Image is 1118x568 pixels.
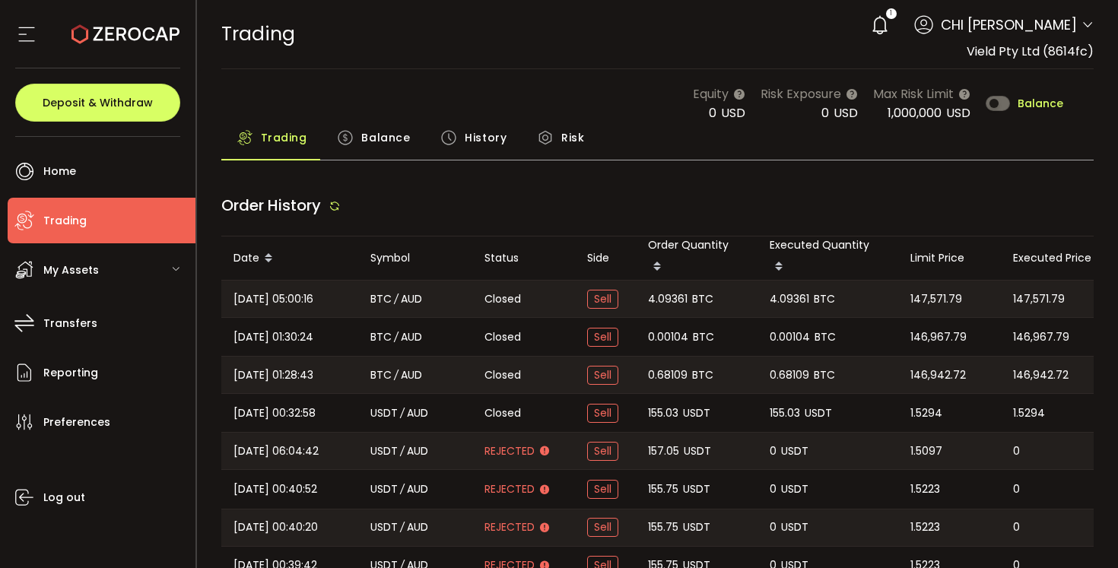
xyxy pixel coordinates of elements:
[781,481,808,498] span: USDT
[394,328,399,346] em: /
[781,443,808,460] span: USDT
[400,443,405,460] em: /
[814,367,835,384] span: BTC
[370,519,398,536] span: USDT
[1013,328,1069,346] span: 146,967.79
[394,290,399,308] em: /
[233,367,313,384] span: [DATE] 01:28:43
[221,246,358,271] div: Date
[587,328,618,347] span: Sell
[648,443,679,460] span: 157.05
[233,519,318,536] span: [DATE] 00:40:20
[684,443,711,460] span: USDT
[370,367,392,384] span: BTC
[648,481,678,498] span: 155.75
[758,236,898,280] div: Executed Quantity
[1001,249,1104,267] div: Executed Price
[946,104,970,122] span: USD
[43,411,110,433] span: Preferences
[967,43,1094,60] span: Vield Pty Ltd (8614fc)
[587,290,618,309] span: Sell
[587,366,618,385] span: Sell
[484,405,521,421] span: Closed
[888,104,942,122] span: 1,000,000
[43,487,85,509] span: Log out
[692,367,713,384] span: BTC
[692,290,713,308] span: BTC
[361,122,410,153] span: Balance
[910,405,942,422] span: 1.5294
[400,405,405,422] em: /
[770,328,810,346] span: 0.00104
[43,160,76,182] span: Home
[407,481,428,498] span: AUD
[587,518,618,537] span: Sell
[1013,481,1020,498] span: 0
[401,290,422,308] span: AUD
[43,362,98,384] span: Reporting
[873,84,954,103] span: Max Risk Limit
[43,210,87,232] span: Trading
[910,328,967,346] span: 146,967.79
[770,290,809,308] span: 4.09361
[370,443,398,460] span: USDT
[1013,290,1065,308] span: 147,571.79
[910,367,966,384] span: 146,942.72
[941,14,1077,35] span: CHI [PERSON_NAME]
[814,290,835,308] span: BTC
[770,519,777,536] span: 0
[587,480,618,499] span: Sell
[770,481,777,498] span: 0
[43,259,99,281] span: My Assets
[781,519,808,536] span: USDT
[721,104,745,122] span: USD
[370,405,398,422] span: USDT
[233,443,319,460] span: [DATE] 06:04:42
[43,313,97,335] span: Transfers
[898,249,1001,267] div: Limit Price
[370,328,392,346] span: BTC
[561,122,584,153] span: Risk
[683,519,710,536] span: USDT
[910,290,962,308] span: 147,571.79
[648,519,678,536] span: 155.75
[261,122,307,153] span: Trading
[770,367,809,384] span: 0.68109
[484,481,535,497] span: Rejected
[770,443,777,460] span: 0
[1013,405,1045,422] span: 1.5294
[400,519,405,536] em: /
[401,328,422,346] span: AUD
[370,290,392,308] span: BTC
[15,84,180,122] button: Deposit & Withdraw
[910,519,940,536] span: 1.5223
[910,443,942,460] span: 1.5097
[693,84,729,103] span: Equity
[233,405,316,422] span: [DATE] 00:32:58
[43,97,153,108] span: Deposit & Withdraw
[683,405,710,422] span: USDT
[805,405,832,422] span: USDT
[400,481,405,498] em: /
[1013,367,1069,384] span: 146,942.72
[587,404,618,423] span: Sell
[648,367,688,384] span: 0.68109
[890,8,892,19] span: 1
[709,104,716,122] span: 0
[1018,98,1063,109] span: Balance
[648,328,688,346] span: 0.00104
[648,405,678,422] span: 155.03
[821,104,829,122] span: 0
[834,104,858,122] span: USD
[221,21,295,47] span: Trading
[484,367,521,383] span: Closed
[683,481,710,498] span: USDT
[465,122,507,153] span: History
[472,249,575,267] div: Status
[401,367,422,384] span: AUD
[484,519,535,535] span: Rejected
[233,290,313,308] span: [DATE] 05:00:16
[407,519,428,536] span: AUD
[407,405,428,422] span: AUD
[484,329,521,345] span: Closed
